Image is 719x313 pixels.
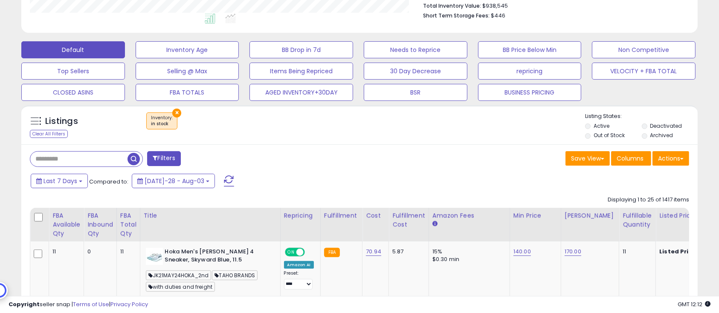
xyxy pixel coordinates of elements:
label: Archived [650,132,673,139]
span: OFF [303,249,317,256]
div: 11 [120,248,133,256]
button: Columns [611,151,651,166]
div: Amazon Fees [432,211,506,220]
a: 170.00 [565,247,581,256]
button: Top Sellers [21,63,125,80]
button: repricing [478,63,582,80]
div: Preset: [284,270,314,290]
button: Filters [147,151,180,166]
button: 30 Day Decrease [364,63,467,80]
span: Inventory : [151,115,173,127]
div: 15% [432,248,503,256]
a: Terms of Use [73,300,109,308]
div: Title [144,211,277,220]
strong: Copyright [9,300,40,308]
button: Save View [565,151,610,166]
button: BUSINESS PRICING [478,84,582,101]
div: FBA inbound Qty [87,211,113,238]
div: Amazon AI [284,261,314,269]
a: Privacy Policy [110,300,148,308]
span: TAHO BRANDS [212,270,258,280]
button: Default [21,41,125,58]
div: Fulfillment [324,211,359,220]
button: Actions [652,151,689,166]
button: Inventory Age [136,41,239,58]
label: Deactivated [650,122,682,129]
div: 0 [87,248,110,256]
span: $446 [491,11,505,20]
button: BB Price Below Min [478,41,582,58]
span: JK21MAY24HOKA_2nd [146,270,212,280]
span: 2025-08-11 12:12 GMT [678,300,710,308]
button: BB Drop in 7d [249,41,353,58]
button: × [172,109,181,118]
button: AGED INVENTORY+30DAY [249,84,353,101]
b: Short Term Storage Fees: [423,12,490,19]
div: Cost [366,211,385,220]
button: CLOSED ASINS [21,84,125,101]
b: Listed Price: [659,247,698,256]
button: Non Competitive [592,41,696,58]
button: Needs to Reprice [364,41,467,58]
small: Amazon Fees. [432,220,438,228]
div: 5.87 [392,248,422,256]
div: FBA Total Qty [120,211,136,238]
label: Active [594,122,609,129]
span: Last 7 Days [43,177,77,185]
div: FBA Available Qty [52,211,80,238]
img: 41WsGCG+V8L._SL40_.jpg [146,248,163,265]
button: Selling @ Max [136,63,239,80]
a: 70.94 [366,247,381,256]
h5: Listings [45,115,78,127]
b: Hoka Men's [PERSON_NAME] 4 Sneaker, Skyward Blue, 11.5 [165,248,269,266]
span: ON [286,249,296,256]
div: Displaying 1 to 25 of 1417 items [608,196,689,204]
span: with duties and freight [146,282,215,292]
button: BSR [364,84,467,101]
div: 11 [52,248,77,256]
div: $0.30 min [432,256,503,263]
p: Listing States: [585,112,697,121]
label: Out of Stock [594,132,625,139]
div: Repricing [284,211,317,220]
span: [DATE]-28 - Aug-03 [145,177,204,185]
span: Compared to: [89,178,128,186]
button: VELOCITY + FBA TOTAL [592,63,696,80]
div: seller snap | | [9,301,148,309]
div: in stock [151,121,173,127]
div: Fulfillment Cost [392,211,425,229]
button: FBA TOTALS [136,84,239,101]
button: [DATE]-28 - Aug-03 [132,174,215,188]
span: Columns [617,154,644,163]
div: 11 [623,248,649,256]
small: FBA [324,248,340,257]
div: Clear All Filters [30,130,68,138]
div: Fulfillable Quantity [623,211,652,229]
button: Last 7 Days [31,174,88,188]
a: 140.00 [513,247,531,256]
button: Items Being Repriced [249,63,353,80]
div: [PERSON_NAME] [565,211,615,220]
b: Total Inventory Value: [423,2,481,9]
div: Min Price [513,211,557,220]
